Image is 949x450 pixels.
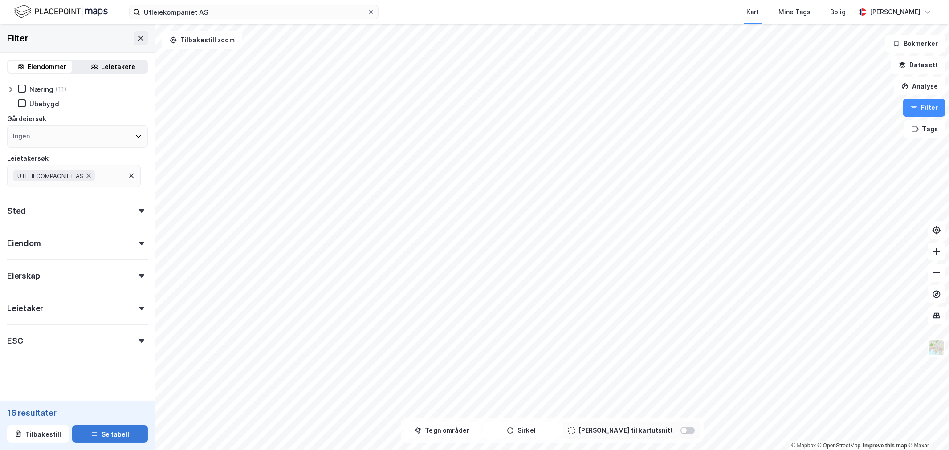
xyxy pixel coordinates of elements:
div: Kontrollprogram for chat [904,407,949,450]
a: OpenStreetMap [818,442,861,449]
div: ESG [7,336,23,346]
input: Søk på adresse, matrikkel, gårdeiere, leietakere eller personer [140,5,367,19]
div: Eiendom [7,238,41,249]
img: logo.f888ab2527a4732fd821a326f86c7f29.svg [14,4,108,20]
div: Næring [29,85,53,93]
div: Leietaker [7,303,43,314]
button: Sirkel [484,422,559,439]
button: Datasett [891,56,945,74]
button: Tegn områder [404,422,480,439]
span: UTLEIECOMPAGNIET AS [17,172,83,179]
div: Eierskap [7,271,40,281]
div: 16 resultater [7,407,148,418]
img: Z [928,339,945,356]
button: Tags [904,120,945,138]
button: Tilbakestill [7,425,69,443]
button: Analyse [894,77,945,95]
div: Gårdeiersøk [7,114,46,124]
a: Improve this map [863,442,907,449]
div: Leietakersøk [7,153,49,164]
button: Filter [903,99,945,117]
div: (11) [55,85,67,93]
div: [PERSON_NAME] til kartutsnitt [579,425,673,436]
div: Filter [7,31,29,45]
button: Se tabell [72,425,148,443]
div: Sted [7,206,26,216]
iframe: Chat Widget [904,407,949,450]
div: Leietakere [102,61,136,72]
div: Mine Tags [778,7,811,17]
div: Ingen [13,131,30,142]
a: Mapbox [791,442,816,449]
div: Kart [746,7,759,17]
button: Bokmerker [885,35,945,53]
div: Ubebygd [29,100,59,108]
button: Tilbakestill zoom [162,31,242,49]
div: Bolig [830,7,846,17]
div: Eiendommer [28,61,67,72]
div: [PERSON_NAME] [870,7,920,17]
